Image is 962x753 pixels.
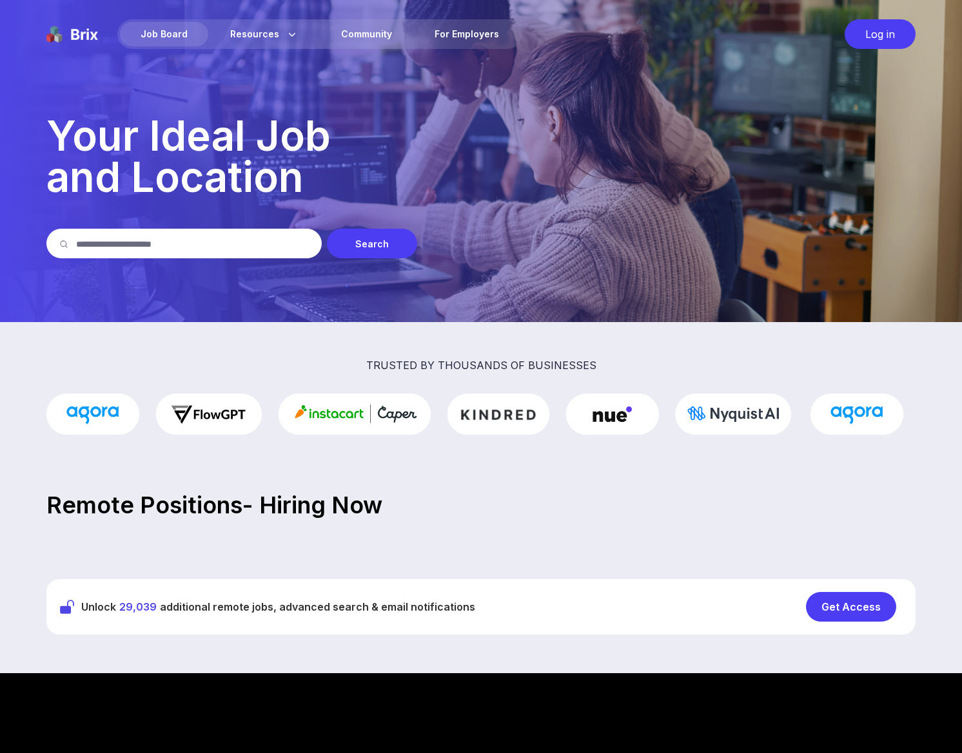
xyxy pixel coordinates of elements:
a: For Employers [414,22,520,46]
div: Get Access [806,592,896,622]
span: Unlock additional remote jobs, advanced search & email notifications [81,599,475,615]
div: Job Board [120,22,208,46]
div: Log in [845,19,916,49]
span: 29,039 [119,600,157,613]
a: Log in [838,19,916,49]
div: Search [327,229,417,258]
a: Get Access [806,592,903,622]
p: Your Ideal Job and Location [46,115,916,198]
a: Community [320,22,413,46]
div: Resources [210,22,319,46]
